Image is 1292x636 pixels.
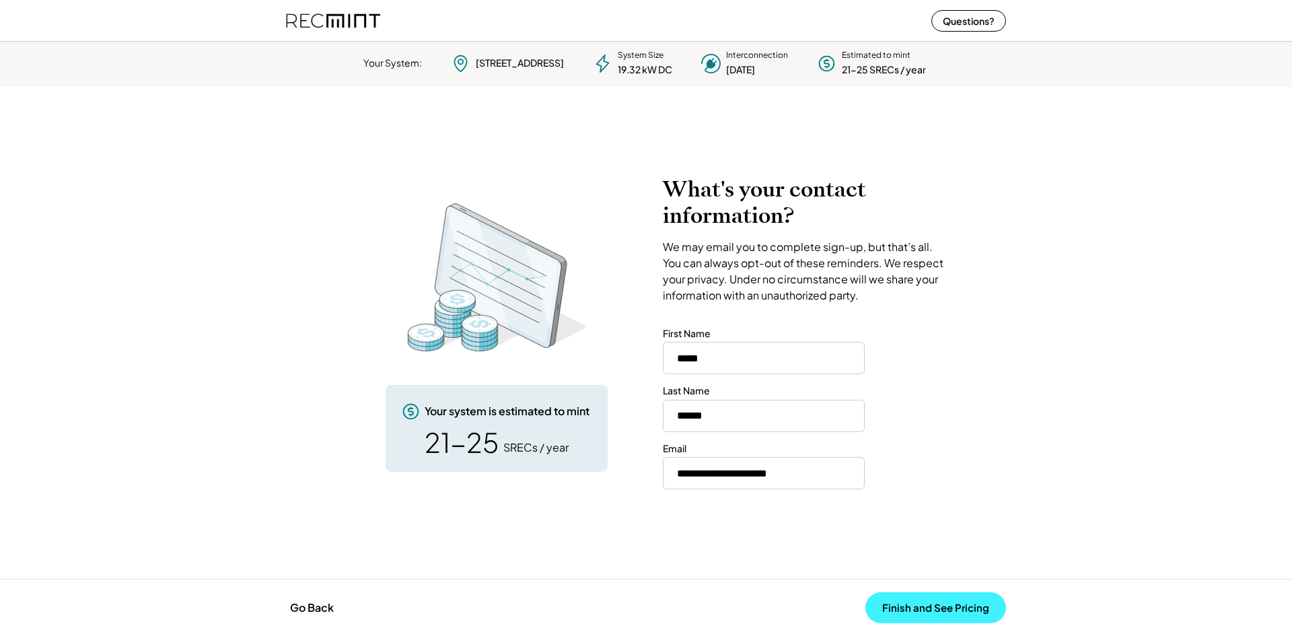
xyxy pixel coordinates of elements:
[663,239,949,304] div: We may email you to complete sign-up, but that’s all. You can always opt-out of these reminders. ...
[663,442,686,456] div: Email
[842,50,910,61] div: Estimated to mint
[503,440,569,455] div: SRECs / year
[363,57,422,70] div: Your System:
[726,50,788,61] div: Interconnection
[389,197,604,358] img: RecMintArtboard%203%20copy%204.png
[726,63,755,77] div: [DATE]
[931,10,1006,32] button: Questions?
[425,404,589,419] div: Your system is estimated to mint
[865,592,1006,623] button: Finish and See Pricing
[476,57,564,70] div: [STREET_ADDRESS]
[286,3,380,38] img: recmint-logotype%403x%20%281%29.jpeg
[842,63,926,77] div: 21-25 SRECs / year
[663,327,711,341] div: First Name
[663,384,710,398] div: Last Name
[425,429,499,456] div: 21-25
[286,593,338,623] button: Go Back
[618,63,672,77] div: 19.32 kW DC
[618,50,663,61] div: System Size
[663,176,949,229] h2: What's your contact information?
